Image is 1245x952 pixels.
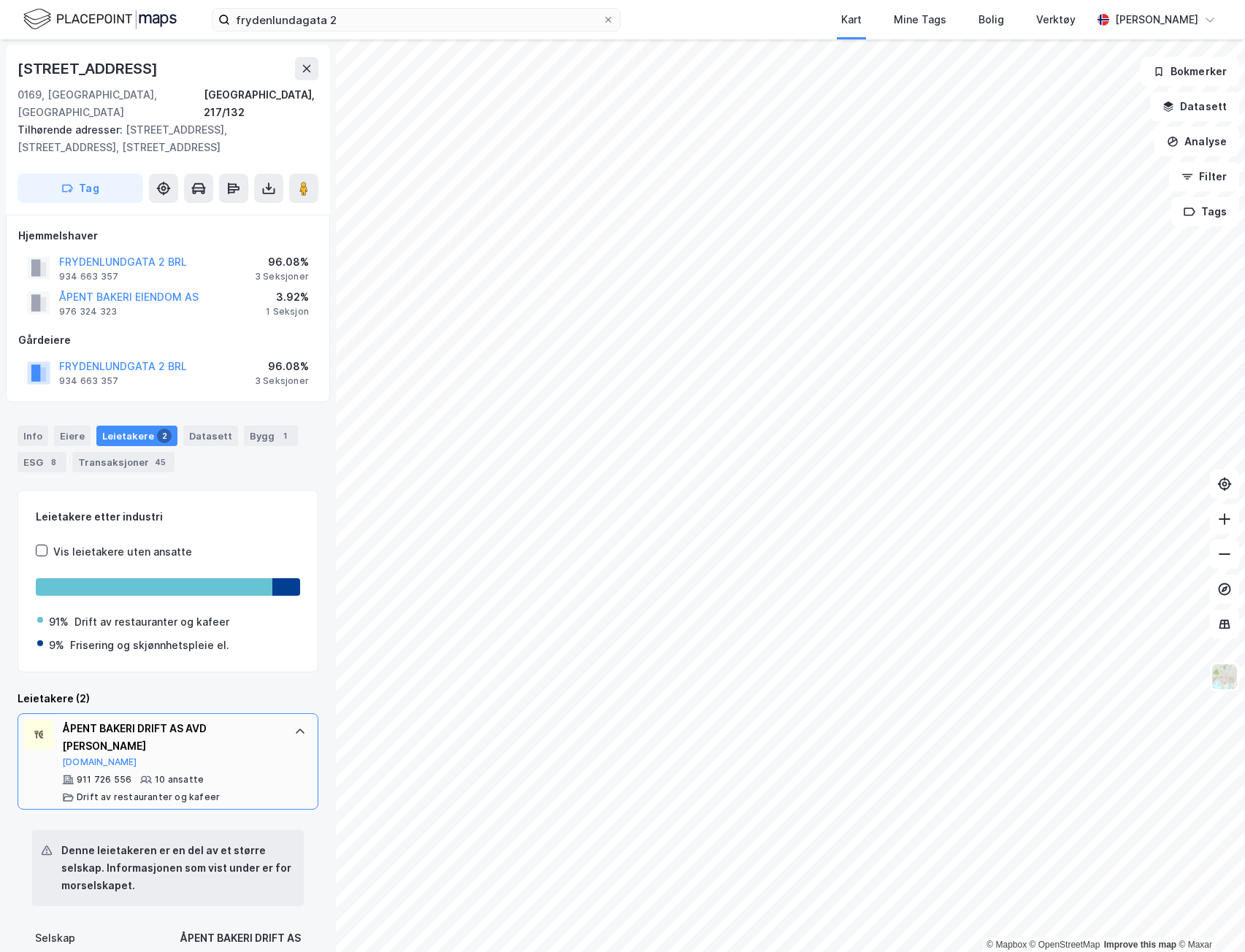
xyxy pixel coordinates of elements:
div: Verktøy [1036,11,1076,28]
img: logo.f888ab2527a4732fd821a326f86c7f29.svg [23,7,177,32]
div: 976 324 323 [59,306,117,318]
div: Frisering og skjønnhetspleie el. [70,637,229,654]
div: 45 [152,455,169,469]
iframe: Chat Widget [1172,882,1245,952]
div: Selskap [35,929,75,947]
div: 934 663 357 [59,271,118,283]
div: [STREET_ADDRESS], [STREET_ADDRESS], [STREET_ADDRESS] [18,121,307,156]
button: [DOMAIN_NAME] [62,756,137,768]
div: 911 726 556 [77,774,131,786]
div: Leietakere (2) [18,690,318,707]
div: 96.08% [255,358,309,375]
div: 934 663 357 [59,375,118,387]
div: ESG [18,452,66,472]
button: Datasett [1150,92,1239,121]
button: Filter [1169,162,1239,191]
div: Gårdeiere [18,331,318,349]
div: Drift av restauranter og kafeer [77,791,220,803]
div: Mine Tags [894,11,946,28]
div: 1 Seksjon [266,306,309,318]
div: Leietakere etter industri [36,508,300,526]
div: 10 ansatte [155,774,204,786]
button: Tags [1171,197,1239,226]
span: Tilhørende adresser: [18,123,126,136]
div: Transaksjoner [72,452,175,472]
div: [GEOGRAPHIC_DATA], 217/132 [204,86,318,121]
div: Datasett [183,426,238,446]
div: 3 Seksjoner [255,375,309,387]
div: 3.92% [266,288,309,306]
button: Bokmerker [1141,57,1239,86]
div: Kart [841,11,862,28]
div: Drift av restauranter og kafeer [74,613,229,631]
button: Tag [18,174,143,203]
div: 9% [49,637,64,654]
a: Mapbox [987,940,1027,950]
div: [STREET_ADDRESS] [18,57,161,80]
div: 91% [49,613,69,631]
div: ÅPENT BAKERI DRIFT AS AVD [PERSON_NAME] [62,720,280,755]
img: Z [1211,663,1238,691]
div: ÅPENT BAKERI DRIFT AS [180,929,301,947]
a: OpenStreetMap [1030,940,1100,950]
div: Eiere [54,426,91,446]
div: 2 [157,429,172,443]
div: Info [18,426,48,446]
div: Vis leietakere uten ansatte [53,543,192,561]
div: 3 Seksjoner [255,271,309,283]
div: Kontrollprogram for chat [1172,882,1245,952]
div: Bolig [978,11,1004,28]
div: 0169, [GEOGRAPHIC_DATA], [GEOGRAPHIC_DATA] [18,86,204,121]
button: Analyse [1154,127,1239,156]
div: Leietakere [96,426,177,446]
div: [PERSON_NAME] [1115,11,1198,28]
div: Denne leietakeren er en del av et større selskap. Informasjonen som vist under er for morselskapet. [61,842,292,894]
div: 8 [46,455,61,469]
div: Hjemmelshaver [18,227,318,245]
div: 96.08% [255,253,309,271]
input: Søk på adresse, matrikkel, gårdeiere, leietakere eller personer [230,9,602,31]
div: 1 [277,429,292,443]
a: Improve this map [1104,940,1176,950]
div: Bygg [244,426,298,446]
